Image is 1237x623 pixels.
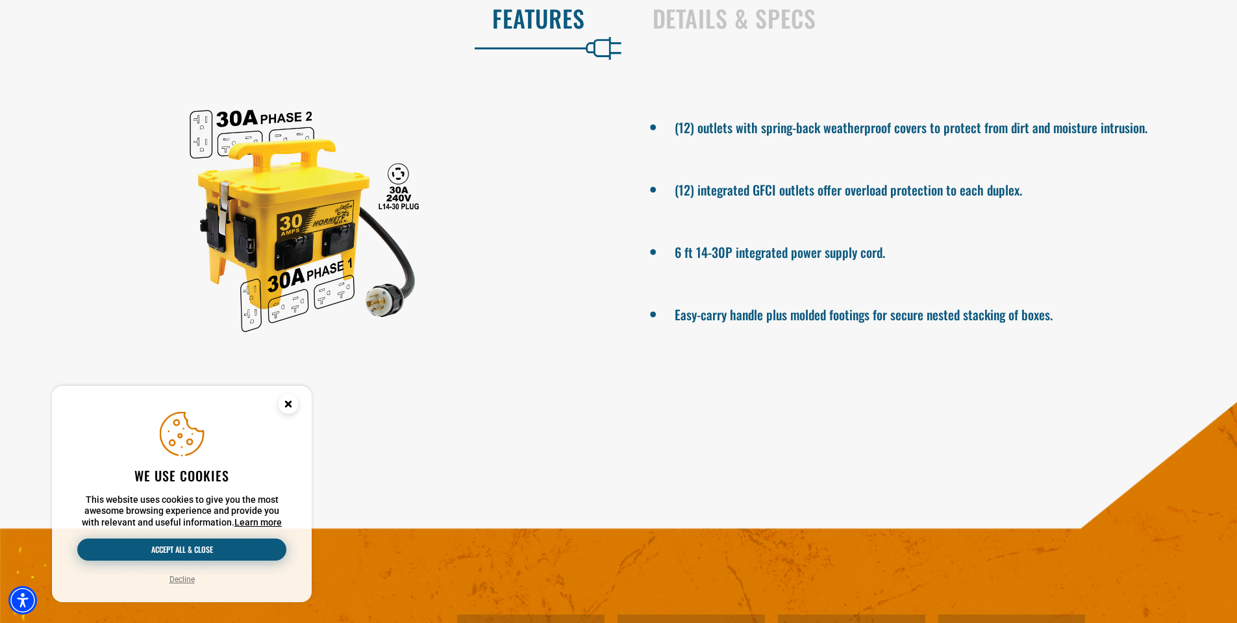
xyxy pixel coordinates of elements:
[52,386,312,603] aside: Cookie Consent
[77,494,286,529] p: This website uses cookies to give you the most awesome browsing experience and provide you with r...
[674,177,1192,200] li: (12) integrated GFCI outlets offer overload protection to each duplex.
[265,386,312,426] button: Close this option
[674,239,1192,262] li: 6 ft 14-30P integrated power supply cord.
[8,586,37,615] div: Accessibility Menu
[674,114,1192,138] li: (12) outlets with spring-back weatherproof covers to protect from dirt and moisture intrusion.
[234,517,282,528] a: This website uses cookies to give you the most awesome browsing experience and provide you with r...
[166,573,199,586] button: Decline
[27,5,585,32] h2: Features
[77,539,286,561] button: Accept all & close
[77,467,286,484] h2: We use cookies
[674,301,1192,325] li: Easy-carry handle plus molded footings for secure nested stacking of boxes.
[653,5,1210,32] h2: Details & Specs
